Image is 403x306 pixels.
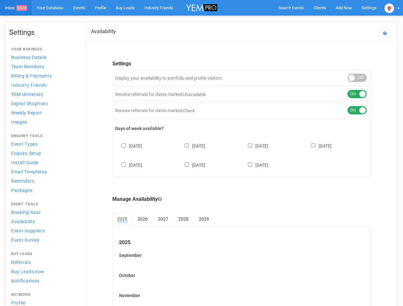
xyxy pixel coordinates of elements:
[9,90,79,98] a: YEM University
[11,151,41,156] span: Enquiry Setup
[11,293,78,297] h4: Network
[122,163,126,167] input: [DATE]
[9,118,79,126] a: Images
[122,143,126,148] input: [DATE]
[112,213,132,226] a: 2025
[311,143,315,148] input: [DATE]
[242,142,268,149] label: [DATE]
[153,213,173,225] a: 2027
[183,92,205,97] em: Unavailable
[9,99,79,108] a: Digital Shopfront
[11,228,45,233] span: Event Suppliers
[336,5,352,10] span: Add New
[9,62,79,71] a: Team Members
[119,272,364,279] label: October
[119,292,364,299] label: November
[384,4,394,13] img: open-uri20250107-2-1pbi2ie
[119,252,364,259] label: September
[11,110,42,115] span: Weekly Report
[16,5,27,11] span: 9500
[9,167,79,176] a: Email Templates
[115,161,142,168] label: [DATE]
[9,149,79,157] a: Enquiry Setup
[9,236,79,244] a: Event Survey
[112,70,371,85] div: Display your availability to portfolio and profile visitors
[194,213,214,225] a: 2029
[9,267,79,276] a: Buy Leads now
[314,5,326,10] span: Clients
[178,142,205,149] label: [DATE]
[11,278,40,283] span: Notifications
[11,160,39,165] span: Install Guide
[11,210,40,215] span: Booking Goal
[91,29,116,34] h2: Availability
[11,47,78,51] h4: Your Business
[11,169,47,174] span: Email Templates
[11,178,34,184] span: Reminders
[11,188,33,193] span: Packages
[9,71,79,80] a: Billing & Payments
[9,81,79,89] a: Industry Friends
[278,5,304,10] span: Search Events
[185,143,189,148] input: [DATE]
[112,60,371,68] legend: Settings
[133,213,153,225] a: 2026
[11,64,44,69] span: Team Members
[305,142,332,149] label: [DATE]
[185,163,189,167] input: [DATE]
[11,252,78,256] h4: Buy Leads
[9,226,79,235] a: Event Suppliers
[178,161,205,168] label: [DATE]
[9,258,79,266] a: Referrals
[9,217,79,226] a: Availability
[174,213,193,225] a: 2028
[9,177,79,185] a: Reminders
[11,142,38,147] span: Event Types
[183,108,195,113] em: Check
[9,186,79,194] a: Packages
[115,125,368,132] label: Days of week available?
[9,53,79,62] a: Business Details
[112,103,371,118] div: Receive referrals for dates marked
[11,219,35,224] span: Availability
[9,108,79,117] a: Weekly Report
[9,276,79,285] a: Notifications
[11,134,78,138] h4: Enquiry Tools
[11,101,49,106] span: Digital Shopfront
[9,29,79,36] h1: Settings
[112,196,371,203] legend: Manage Availability
[11,92,44,97] span: YEM University
[112,87,371,101] div: Receive referrals for dates marked
[248,163,252,167] input: [DATE]
[11,55,47,60] span: Business Details
[9,140,79,148] a: Event Types
[11,202,78,206] h4: Event Tools
[115,142,142,149] label: [DATE]
[242,161,268,168] label: [DATE]
[9,208,79,216] a: Booking Goal
[9,158,79,167] a: Install Guide
[11,120,27,125] span: Images
[11,237,39,243] span: Event Survey
[119,239,364,246] legend: 2025
[11,73,52,78] span: Billing & Payments
[248,143,252,148] input: [DATE]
